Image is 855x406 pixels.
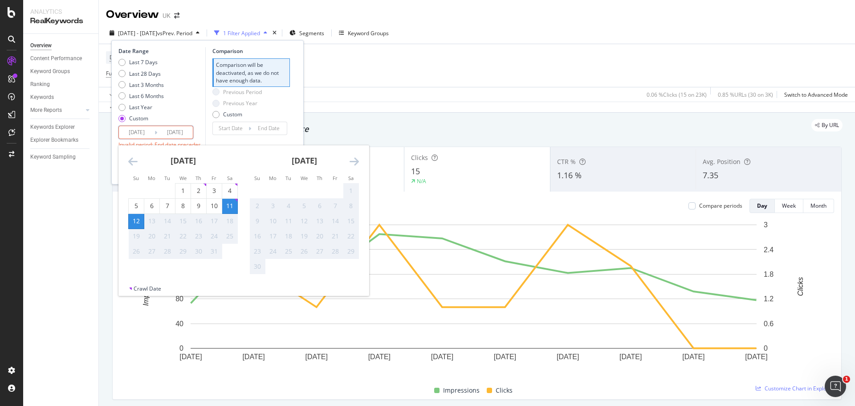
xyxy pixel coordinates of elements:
[297,198,312,213] td: Not available. Wednesday, November 5, 2025
[718,91,773,98] div: 0.85 % URLs ( 30 on 3K )
[144,198,160,213] td: Choose Monday, October 6, 2025 as your check-out date. It’s available.
[191,229,207,244] td: Not available. Thursday, October 23, 2025
[179,353,202,361] text: [DATE]
[30,123,75,132] div: Keywords Explorer
[822,123,839,128] span: By URL
[129,115,148,122] div: Custom
[30,54,92,63] a: Content Performance
[286,26,328,40] button: Segments
[494,353,516,361] text: [DATE]
[250,244,265,259] td: Not available. Sunday, November 23, 2025
[254,175,260,181] small: Su
[160,232,175,241] div: 21
[782,202,796,209] div: Week
[191,183,207,198] td: Choose Thursday, October 2, 2025 as your check-out date. It’s available.
[207,232,222,241] div: 24
[328,247,343,256] div: 28
[297,217,312,226] div: 12
[212,111,262,118] div: Custom
[129,81,164,89] div: Last 3 Months
[292,155,317,166] strong: [DATE]
[223,88,262,96] div: Previous Period
[191,247,206,256] div: 30
[328,232,343,241] div: 21
[175,232,191,241] div: 22
[30,41,52,50] div: Overview
[118,81,164,89] div: Last 3 Months
[30,54,82,63] div: Content Performance
[207,186,222,195] div: 3
[212,175,216,181] small: Fr
[745,353,767,361] text: [DATE]
[281,217,296,226] div: 11
[133,175,139,181] small: Su
[222,198,238,213] td: Selected as end date. Saturday, October 11, 2025
[30,106,83,115] a: More Reports
[343,229,359,244] td: Not available. Saturday, November 22, 2025
[129,229,144,244] td: Not available. Sunday, October 19, 2025
[343,186,358,195] div: 1
[250,259,265,274] td: Not available. Sunday, November 30, 2025
[110,53,126,61] span: Device
[30,152,92,162] a: Keyword Sampling
[148,175,155,181] small: Mo
[144,217,159,226] div: 13
[312,201,327,210] div: 6
[160,198,175,213] td: Choose Tuesday, October 7, 2025 as your check-out date. It’s available.
[129,58,158,66] div: Last 7 Days
[160,201,175,210] div: 7
[207,201,222,210] div: 10
[118,47,203,55] div: Date Range
[128,156,138,167] div: Move backward to switch to the previous month.
[175,247,191,256] div: 29
[106,70,126,77] span: Full URL
[30,135,92,145] a: Explorer Bookmarks
[175,213,191,229] td: Not available. Wednesday, October 15, 2025
[749,199,775,213] button: Day
[213,122,248,135] input: Start Date
[157,29,192,37] span: vs Prev. Period
[285,175,291,181] small: Tu
[335,26,392,40] button: Keyword Groups
[703,170,718,180] span: 7.35
[106,26,203,40] button: [DATE] - [DATE]vsPrev. Period
[781,87,848,102] button: Switch to Advanced Mode
[129,92,164,100] div: Last 6 Months
[557,353,579,361] text: [DATE]
[30,152,76,162] div: Keyword Sampling
[211,26,271,40] button: 1 Filter Applied
[756,385,834,392] a: Customize Chart in Explorer
[703,157,741,166] span: Avg. Position
[764,295,774,303] text: 1.2
[30,41,92,50] a: Overview
[299,29,324,37] span: Segments
[496,385,513,396] span: Clicks
[30,80,50,89] div: Ranking
[30,16,91,26] div: RealKeywords
[223,111,242,118] div: Custom
[118,92,164,100] div: Last 6 Months
[118,141,203,156] div: Invalid period: End date precedes start date
[175,183,191,198] td: Choose Wednesday, October 1, 2025 as your check-out date. It’s available.
[222,232,237,241] div: 25
[207,213,222,229] td: Not available. Friday, October 17, 2025
[129,201,144,210] div: 5
[764,320,774,328] text: 0.6
[265,213,281,229] td: Not available. Monday, November 10, 2025
[157,126,193,139] input: End Date
[328,244,343,259] td: Not available. Friday, November 28, 2025
[144,232,159,241] div: 20
[160,229,175,244] td: Not available. Tuesday, October 21, 2025
[222,201,237,210] div: 11
[250,229,265,244] td: Not available. Sunday, November 16, 2025
[811,119,843,131] div: legacy label
[250,247,265,256] div: 23
[212,88,262,96] div: Previous Period
[333,175,338,181] small: Fr
[134,285,161,292] div: Crawl Date
[174,12,179,19] div: arrow-right-arrow-left
[297,213,312,229] td: Not available. Wednesday, November 12, 2025
[312,213,328,229] td: Not available. Thursday, November 13, 2025
[619,353,642,361] text: [DATE]
[312,244,328,259] td: Not available. Thursday, November 27, 2025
